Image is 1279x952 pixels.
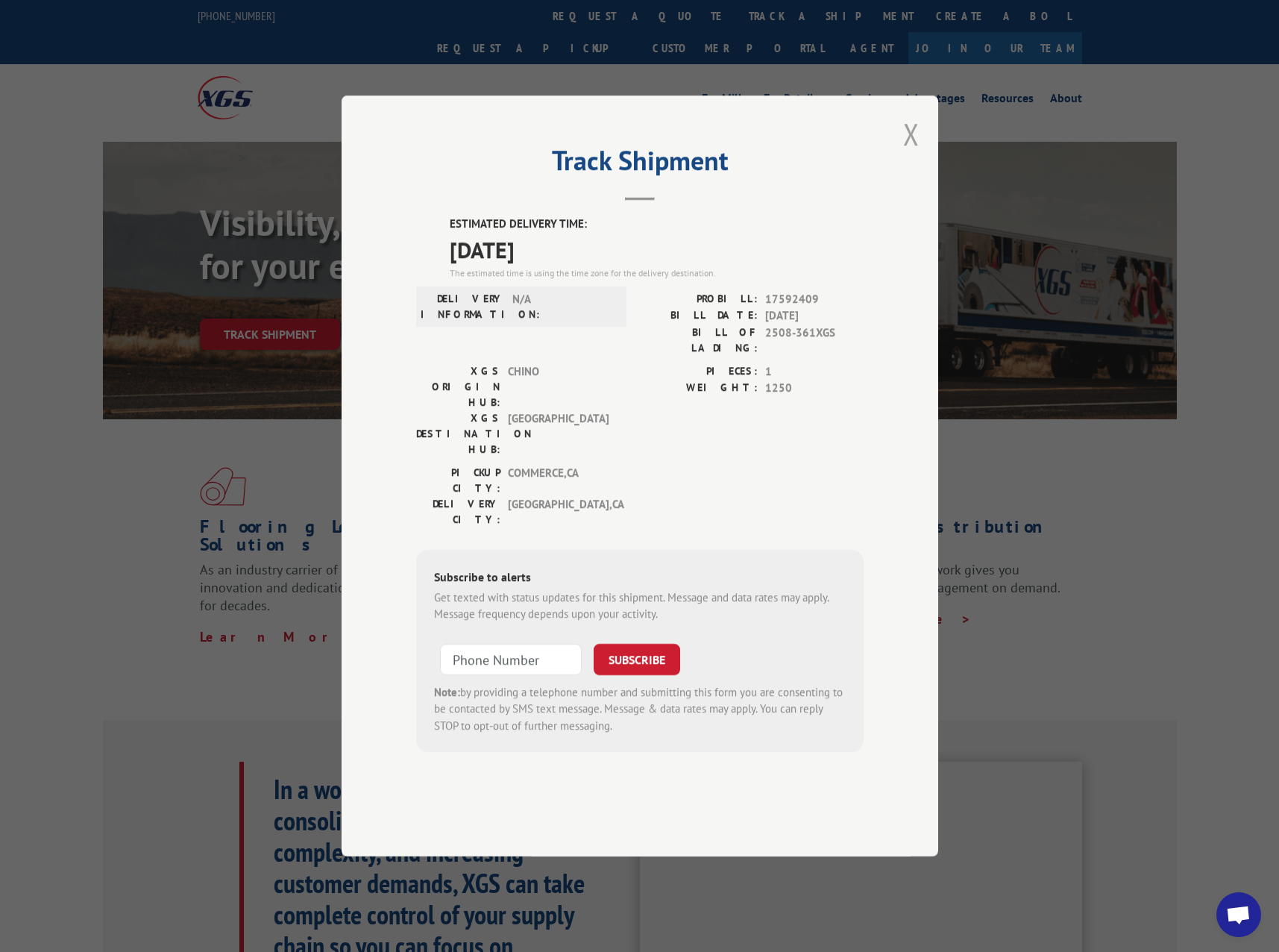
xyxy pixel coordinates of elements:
[508,465,609,496] span: COMMERCE , CA
[1216,892,1261,937] a: Open chat
[434,685,460,699] strong: Note:
[512,291,613,322] span: N/A
[765,363,864,381] span: 1
[640,363,758,381] label: PIECES:
[434,568,846,589] div: Subscribe to alerts
[765,307,864,325] span: [DATE]
[508,363,609,410] span: CHINO
[434,684,846,735] div: by providing a telephone number and submitting this form you are consenting to be contacted by SM...
[765,380,864,397] span: 1250
[440,644,582,675] input: Phone Number
[508,410,609,457] span: [GEOGRAPHIC_DATA]
[416,150,864,178] h2: Track Shipment
[416,496,500,527] label: DELIVERY CITY:
[450,266,864,280] div: The estimated time is using the time zone for the delivery destination.
[421,291,505,322] label: DELIVERY INFORMATION:
[640,307,758,325] label: BILL DATE:
[416,410,500,457] label: XGS DESTINATION HUB:
[508,496,609,527] span: [GEOGRAPHIC_DATA] , CA
[450,216,864,233] label: ESTIMATED DELIVERY TIME:
[594,644,680,675] button: SUBSCRIBE
[903,114,920,154] button: Close modal
[765,291,864,308] span: 17592409
[416,465,500,496] label: PICKUP CITY:
[450,233,864,266] span: [DATE]
[416,363,500,410] label: XGS ORIGIN HUB:
[640,325,758,356] label: BILL OF LADING:
[434,589,846,623] div: Get texted with status updates for this shipment. Message and data rates may apply. Message frequ...
[640,380,758,397] label: WEIGHT:
[765,325,864,356] span: 2508-361XGS
[640,291,758,308] label: PROBILL:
